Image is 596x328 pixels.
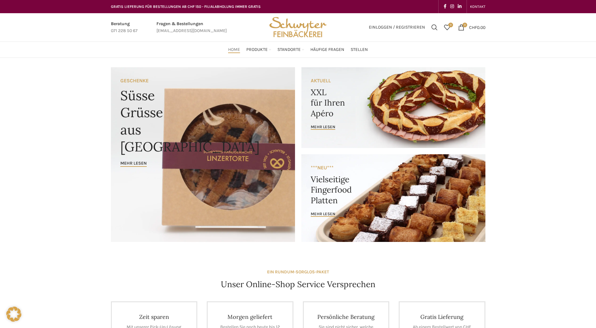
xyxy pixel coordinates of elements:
[267,24,329,30] a: Site logo
[111,20,138,35] a: Infobox link
[301,154,485,242] a: Banner link
[369,25,425,30] span: Einloggen / Registrieren
[448,2,456,11] a: Instagram social link
[441,21,453,34] a: 0
[301,67,485,148] a: Banner link
[246,47,268,53] span: Produkte
[310,47,344,53] span: Häufige Fragen
[428,21,441,34] a: Suchen
[313,313,379,320] h4: Persönliche Beratung
[310,43,344,56] a: Häufige Fragen
[121,313,187,320] h4: Zeit sparen
[277,47,301,53] span: Standorte
[111,4,261,9] span: GRATIS LIEFERUNG FÜR BESTELLUNGEN AB CHF 150 - FILIALABHOLUNG IMMER GRATIS
[351,43,368,56] a: Stellen
[470,4,485,9] span: KONTAKT
[221,279,375,290] h4: Unser Online-Shop Service Versprechen
[217,313,283,320] h4: Morgen geliefert
[469,25,477,30] span: CHF
[246,43,271,56] a: Produkte
[462,23,467,27] span: 0
[228,43,240,56] a: Home
[469,25,485,30] bdi: 0.00
[267,269,329,275] strong: EIN RUNDUM-SORGLOS-PAKET
[267,13,329,41] img: Bäckerei Schwyter
[351,47,368,53] span: Stellen
[409,313,475,320] h4: Gratis Lieferung
[366,21,428,34] a: Einloggen / Registrieren
[448,23,453,27] span: 0
[108,43,489,56] div: Main navigation
[442,2,448,11] a: Facebook social link
[228,47,240,53] span: Home
[441,21,453,34] div: Meine Wunschliste
[111,67,295,242] a: Banner link
[470,0,485,13] a: KONTAKT
[156,20,227,35] a: Infobox link
[455,21,489,34] a: 0 CHF0.00
[467,0,489,13] div: Secondary navigation
[456,2,463,11] a: Linkedin social link
[277,43,304,56] a: Standorte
